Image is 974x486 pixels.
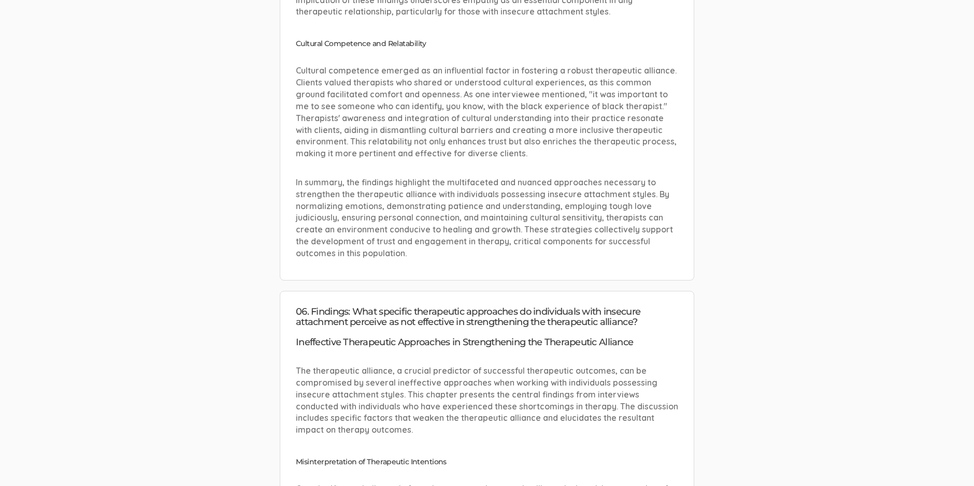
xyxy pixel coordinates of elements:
[296,65,678,159] p: Cultural competence emerged as an influential factor in fostering a robust therapeutic alliance. ...
[296,337,678,348] h4: Ineffective Therapeutic Approaches in Strengthening the Therapeutic Alliance
[922,436,974,486] iframe: Chat Widget
[296,176,678,259] p: In summary, the findings highlight the multifaceted and nuanced approaches necessary to strengthe...
[296,458,678,466] h5: Misinterpretation of Therapeutic Intentions
[296,365,678,436] p: The therapeutic alliance, a crucial predictor of successful therapeutic outcomes, can be compromi...
[296,307,678,328] h4: 06. Findings: What specific therapeutic approaches do individuals with insecure attachment percei...
[296,40,678,48] h5: Cultural Competence and Relatability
